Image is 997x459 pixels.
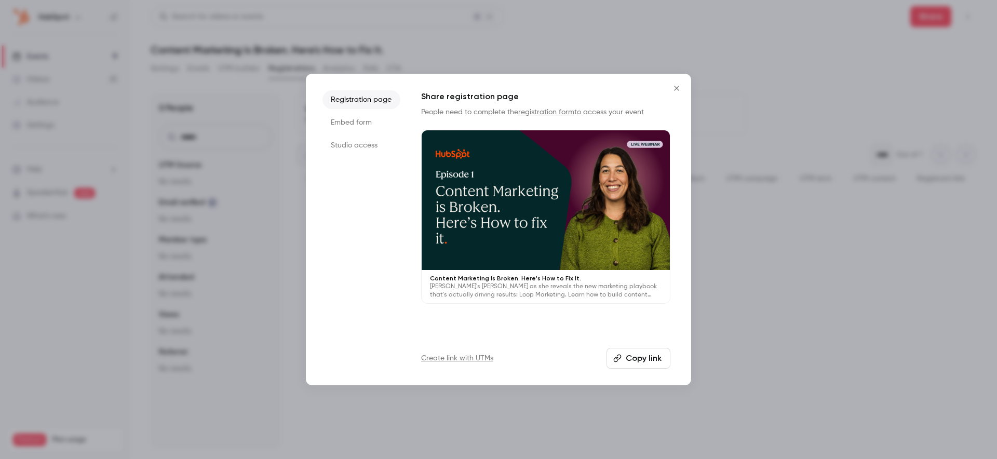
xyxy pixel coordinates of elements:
[607,348,670,369] button: Copy link
[666,78,687,99] button: Close
[421,90,670,103] h1: Share registration page
[421,107,670,117] p: People need to complete the to access your event
[421,130,670,304] a: Content Marketing Is Broken. Here's How to Fix It.[PERSON_NAME]'s [PERSON_NAME] as she reveals th...
[430,282,662,299] p: [PERSON_NAME]'s [PERSON_NAME] as she reveals the new marketing playbook that's actually driving r...
[430,274,662,282] p: Content Marketing Is Broken. Here's How to Fix It.
[322,113,400,132] li: Embed form
[322,90,400,109] li: Registration page
[322,136,400,155] li: Studio access
[518,109,574,116] a: registration form
[421,353,493,363] a: Create link with UTMs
